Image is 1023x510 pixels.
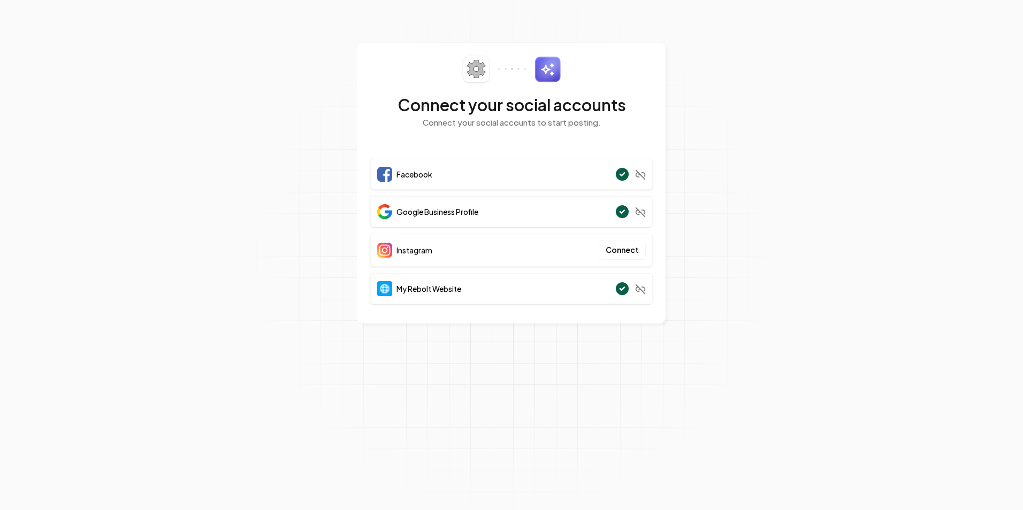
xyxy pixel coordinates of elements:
button: Connect [599,241,646,260]
img: sparkles.svg [535,56,561,82]
span: Instagram [396,245,432,256]
img: Google [377,204,392,219]
span: My Rebolt Website [396,283,461,294]
img: Instagram [377,243,392,258]
img: Facebook [377,167,392,182]
img: Website [377,281,392,296]
span: Google Business Profile [396,206,478,217]
span: Facebook [396,169,432,180]
img: connector-dots.svg [498,68,526,70]
p: Connect your social accounts to start posting. [370,117,653,129]
h2: Connect your social accounts [370,95,653,114]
